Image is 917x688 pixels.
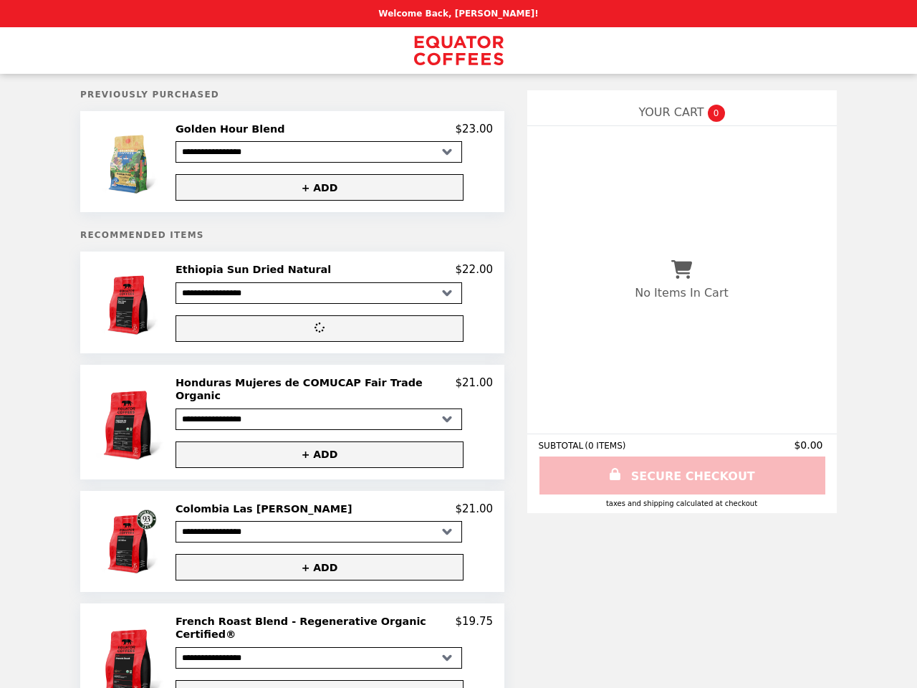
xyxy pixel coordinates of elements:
h5: Recommended Items [80,230,504,240]
p: $19.75 [456,615,494,641]
select: Select a product variant [176,647,462,669]
p: Welcome Back, [PERSON_NAME]! [378,9,538,19]
h2: Honduras Mujeres de COMUCAP Fair Trade Organic [176,376,456,403]
button: + ADD [176,554,464,580]
p: $23.00 [456,123,494,135]
span: ( 0 ITEMS ) [585,441,626,451]
select: Select a product variant [176,408,462,430]
img: Honduras Mujeres de COMUCAP Fair Trade Organic [93,376,170,468]
h2: Colombia Las [PERSON_NAME] [176,502,357,515]
select: Select a product variant [176,141,462,163]
p: $21.00 [456,376,494,403]
h2: Ethiopia Sun Dried Natural [176,263,337,276]
span: YOUR CART [639,105,704,119]
button: + ADD [176,174,464,201]
select: Select a product variant [176,282,462,304]
p: $22.00 [456,263,494,276]
h2: Golden Hour Blend [176,123,290,135]
h5: Previously Purchased [80,90,504,100]
img: Ethiopia Sun Dried Natural [99,263,165,341]
select: Select a product variant [176,521,462,543]
img: Brand Logo [414,36,504,65]
img: Colombia Las Rosas [99,502,165,580]
div: Taxes and Shipping calculated at checkout [539,500,825,507]
span: SUBTOTAL [539,441,585,451]
span: $0.00 [794,439,825,451]
p: $21.00 [456,502,494,515]
img: Golden Hour Blend [99,123,165,201]
span: 0 [708,105,725,122]
p: No Items In Cart [635,286,729,300]
button: + ADD [176,441,464,468]
h2: French Roast Blend - Regenerative Organic Certified® [176,615,456,641]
